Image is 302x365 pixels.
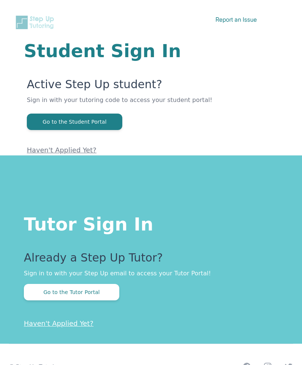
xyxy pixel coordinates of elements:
button: Go to the Tutor Portal [24,284,119,300]
p: Active Step Up student? [27,78,278,96]
a: Haven't Applied Yet? [24,319,94,327]
a: Report an Issue [216,16,257,23]
img: Step Up Tutoring horizontal logo [15,15,57,30]
a: Go to the Student Portal [27,118,122,125]
h1: Student Sign In [24,42,278,60]
p: Already a Step Up Tutor? [24,251,278,269]
p: Sign in to with your Step Up email to access your Tutor Portal! [24,269,278,278]
h1: Tutor Sign In [24,212,278,233]
a: Haven't Applied Yet? [27,146,97,154]
a: Go to the Tutor Portal [24,288,119,296]
p: Sign in with your tutoring code to access your student portal! [27,96,278,114]
button: Go to the Student Portal [27,114,122,130]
